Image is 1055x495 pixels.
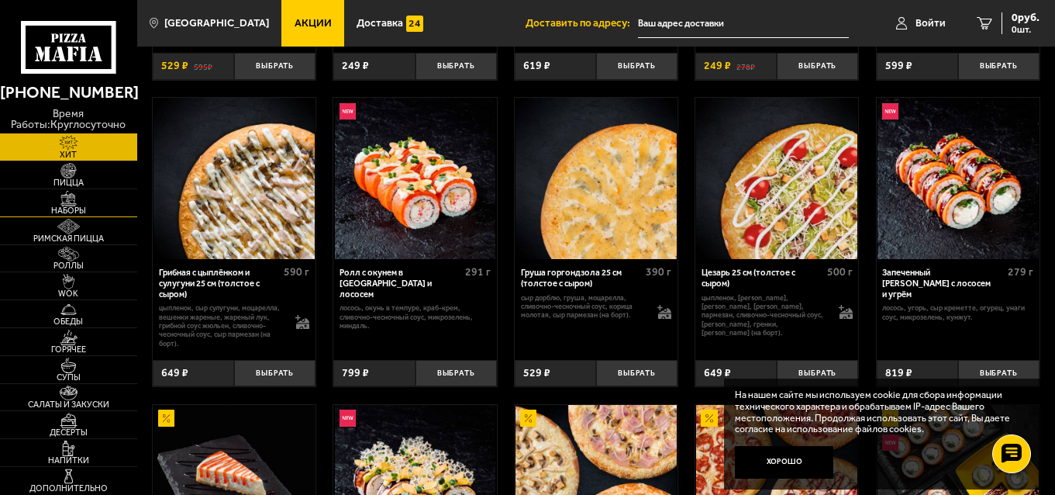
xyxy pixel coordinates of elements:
[958,53,1039,80] button: Выбрать
[958,360,1039,387] button: Выбрать
[158,410,174,426] img: Акционный
[234,53,315,80] button: Выбрать
[523,61,550,71] span: 619 ₽
[164,18,269,29] span: [GEOGRAPHIC_DATA]
[523,368,550,379] span: 529 ₽
[521,293,646,320] p: сыр дорблю, груша, моцарелла, сливочно-чесночный соус, корица молотая, сыр пармезан (на борт).
[777,53,858,80] button: Выбрать
[284,265,309,279] span: 590 г
[638,9,849,38] input: Ваш адрес доставки
[704,368,731,379] span: 649 ₽
[735,446,834,479] button: Хорошо
[194,61,212,71] s: 595 ₽
[696,98,857,259] img: Цезарь 25 см (толстое с сыром)
[153,98,315,259] img: Грибная с цыплёнком и сулугуни 25 см (толстое с сыром)
[735,389,1020,435] p: На нашем сайте мы используем cookie для сбора информации технического характера и обрабатываем IP...
[357,18,403,29] span: Доставка
[882,268,1004,299] div: Запеченный [PERSON_NAME] с лососем и угрём
[827,265,853,279] span: 500 г
[335,98,496,259] img: Ролл с окунем в темпуре и лососем
[882,103,898,119] img: Новинка
[161,61,188,71] span: 529 ₽
[695,98,858,259] a: Цезарь 25 см (толстое с сыром)
[159,268,281,299] div: Грибная с цыплёнком и сулугуни 25 см (толстое с сыром)
[777,360,858,387] button: Выбрать
[159,303,284,348] p: цыпленок, сыр сулугуни, моцарелла, вешенки жареные, жареный лук, грибной соус Жюльен, сливочно-че...
[234,360,315,387] button: Выбрать
[877,98,1039,259] img: Запеченный ролл Гурмэ с лососем и угрём
[1008,265,1033,279] span: 279 г
[646,265,671,279] span: 390 г
[520,410,536,426] img: Акционный
[415,53,497,80] button: Выбрать
[340,303,491,330] p: лосось, окунь в темпуре, краб-крем, сливочно-чесночный соус, микрозелень, миндаль.
[885,368,912,379] span: 819 ₽
[340,103,356,119] img: Новинка
[885,61,912,71] span: 599 ₽
[340,268,461,299] div: Ролл с окунем в [GEOGRAPHIC_DATA] и лососем
[465,265,491,279] span: 291 г
[915,18,946,29] span: Войти
[702,293,827,337] p: цыпленок, [PERSON_NAME], [PERSON_NAME], [PERSON_NAME], пармезан, сливочно-чесночный соус, [PERSON...
[340,410,356,426] img: Новинка
[153,98,315,259] a: Грибная с цыплёнком и сулугуни 25 см (толстое с сыром)
[1012,12,1039,23] span: 0 руб.
[596,53,677,80] button: Выбрать
[882,303,1033,321] p: лосось, угорь, Сыр креметте, огурец, унаги соус, микрозелень, кунжут.
[515,98,677,259] a: Груша горгондзола 25 см (толстое с сыром)
[596,360,677,387] button: Выбрать
[702,268,823,289] div: Цезарь 25 см (толстое с сыром)
[1012,25,1039,34] span: 0 шт.
[521,268,643,289] div: Груша горгондзола 25 см (толстое с сыром)
[877,98,1039,259] a: НовинкаЗапеченный ролл Гурмэ с лососем и угрём
[342,368,369,379] span: 799 ₽
[704,61,731,71] span: 249 ₽
[526,18,638,29] span: Доставить по адресу:
[333,98,496,259] a: НовинкаРолл с окунем в темпуре и лососем
[161,368,188,379] span: 649 ₽
[342,61,369,71] span: 249 ₽
[515,98,677,259] img: Груша горгондзола 25 см (толстое с сыром)
[701,410,717,426] img: Акционный
[295,18,332,29] span: Акции
[415,360,497,387] button: Выбрать
[736,61,755,71] s: 278 ₽
[406,16,422,32] img: 15daf4d41897b9f0e9f617042186c801.svg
